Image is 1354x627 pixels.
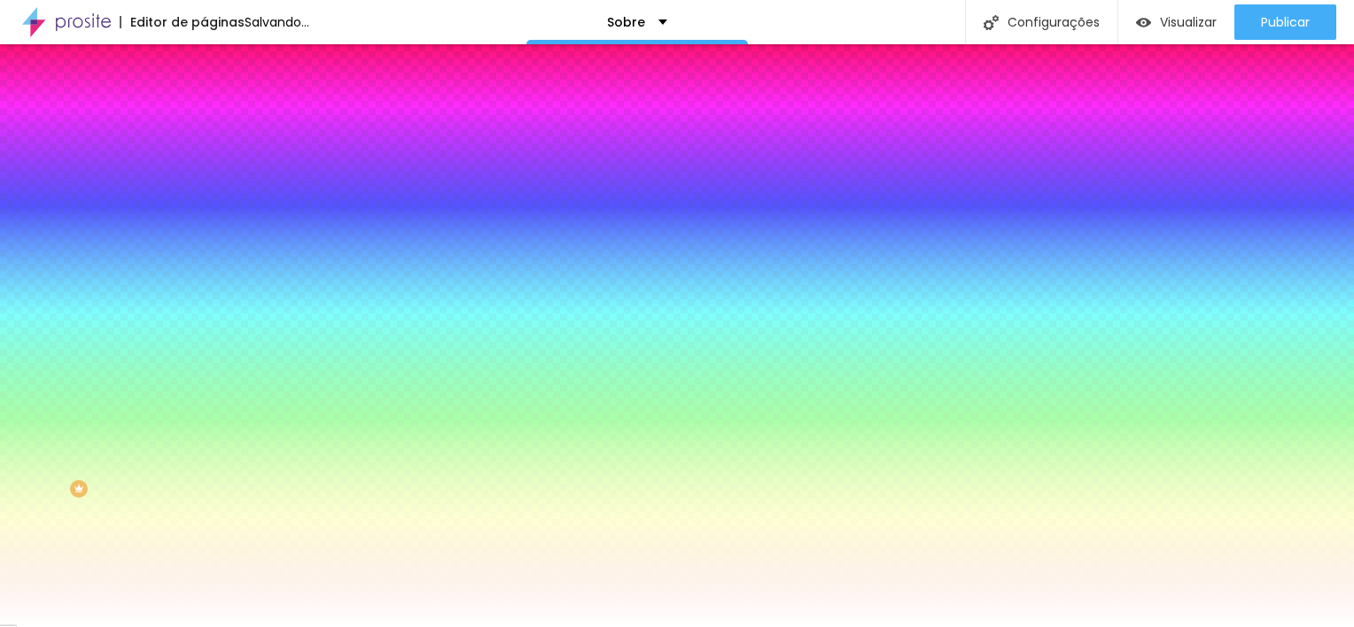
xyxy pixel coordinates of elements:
[1136,15,1151,30] img: view-1.svg
[120,16,245,28] div: Editor de páginas
[1118,4,1234,40] button: Visualizar
[1261,15,1310,29] span: Publicar
[1234,4,1336,40] button: Publicar
[984,15,999,30] img: Icone
[1160,15,1217,29] span: Visualizar
[607,16,645,28] p: Sobre
[245,16,309,28] div: Salvando...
